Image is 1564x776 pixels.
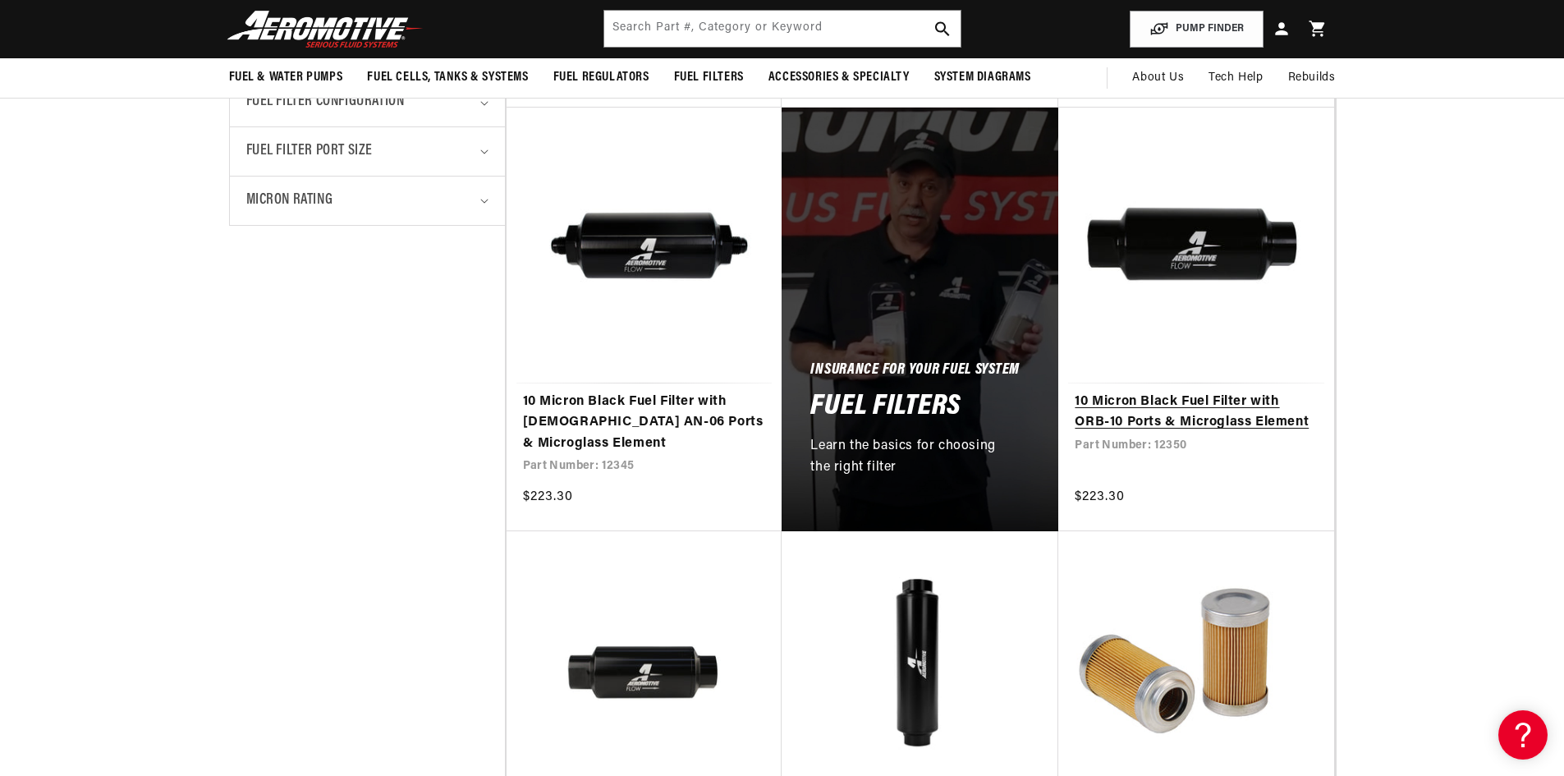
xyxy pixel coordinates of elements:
span: Rebuilds [1288,69,1336,87]
a: About Us [1120,58,1196,98]
a: 10 Micron Black Fuel Filter with ORB-10 Ports & Microglass Element [1075,392,1318,434]
h5: Insurance For Your Fuel System [810,365,1020,378]
button: PUMP FINDER [1130,11,1264,48]
summary: Fuel Regulators [541,58,662,97]
span: Accessories & Specialty [768,69,910,86]
p: Learn the basics for choosing the right filter [810,436,1011,478]
span: Fuel Filter Configuration [246,90,405,114]
summary: Fuel Filter Port Size (0 selected) [246,127,488,176]
span: Fuel Regulators [553,69,649,86]
summary: Fuel & Water Pumps [217,58,355,97]
summary: Micron Rating (0 selected) [246,177,488,225]
span: Tech Help [1209,69,1263,87]
button: search button [924,11,961,47]
summary: System Diagrams [922,58,1043,97]
summary: Fuel Cells, Tanks & Systems [355,58,540,97]
summary: Rebuilds [1276,58,1348,98]
summary: Fuel Filters [662,58,756,97]
span: System Diagrams [934,69,1031,86]
span: Fuel Filter Port Size [246,140,374,163]
h2: Fuel Filters [810,394,961,420]
span: About Us [1132,71,1184,84]
span: Micron Rating [246,189,333,213]
summary: Fuel Filter Configuration (0 selected) [246,78,488,126]
input: Search by Part Number, Category or Keyword [604,11,961,47]
summary: Tech Help [1196,58,1275,98]
img: Aeromotive [222,10,428,48]
summary: Accessories & Specialty [756,58,922,97]
span: Fuel & Water Pumps [229,69,343,86]
span: Fuel Cells, Tanks & Systems [367,69,528,86]
a: 10 Micron Black Fuel Filter with [DEMOGRAPHIC_DATA] AN-06 Ports & Microglass Element [523,392,766,455]
span: Fuel Filters [674,69,744,86]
